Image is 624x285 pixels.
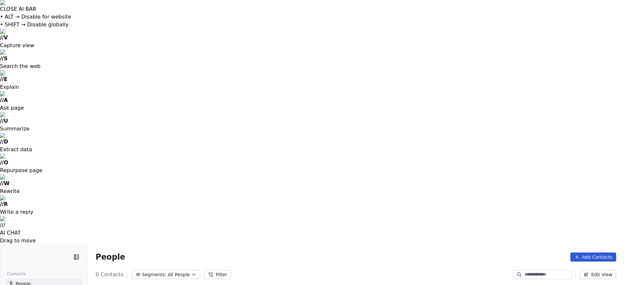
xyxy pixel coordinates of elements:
button: Add Contacts [570,252,616,262]
span: All People [168,271,190,278]
button: Edit View [579,270,616,279]
span: Contacts [4,269,29,279]
span: People [96,252,125,262]
span: Segments: [142,271,166,278]
span: 0 Contacts [96,271,123,278]
button: Filter [204,270,231,279]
